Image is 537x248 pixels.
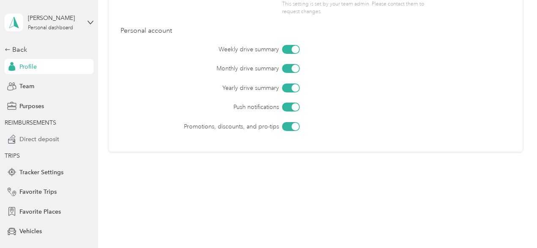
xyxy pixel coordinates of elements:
label: Promotions, discounts, and pro-tips [168,122,279,131]
span: Favorite Places [19,207,61,216]
label: Push notifications [168,103,279,111]
iframe: Everlance-gr Chat Button Frame [490,201,537,248]
span: Team [19,82,34,91]
span: Purposes [19,102,44,111]
span: Profile [19,62,37,71]
span: Vehicles [19,227,42,236]
span: REIMBURSEMENTS [5,119,56,126]
div: [PERSON_NAME] [28,14,81,22]
span: TRIPS [5,152,20,159]
label: Weekly drive summary [168,45,279,54]
span: Favorite Trips [19,187,57,196]
p: This setting is set by your team admin. Please contact them to request changes. [282,0,425,15]
div: Personal dashboard [28,25,73,31]
div: Back [5,45,89,55]
div: Personal account [121,26,511,36]
label: Monthly drive summary [168,64,279,73]
label: Yearly drive summary [168,84,279,92]
span: Tracker Settings [19,168,63,177]
span: Direct deposit [19,135,59,144]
